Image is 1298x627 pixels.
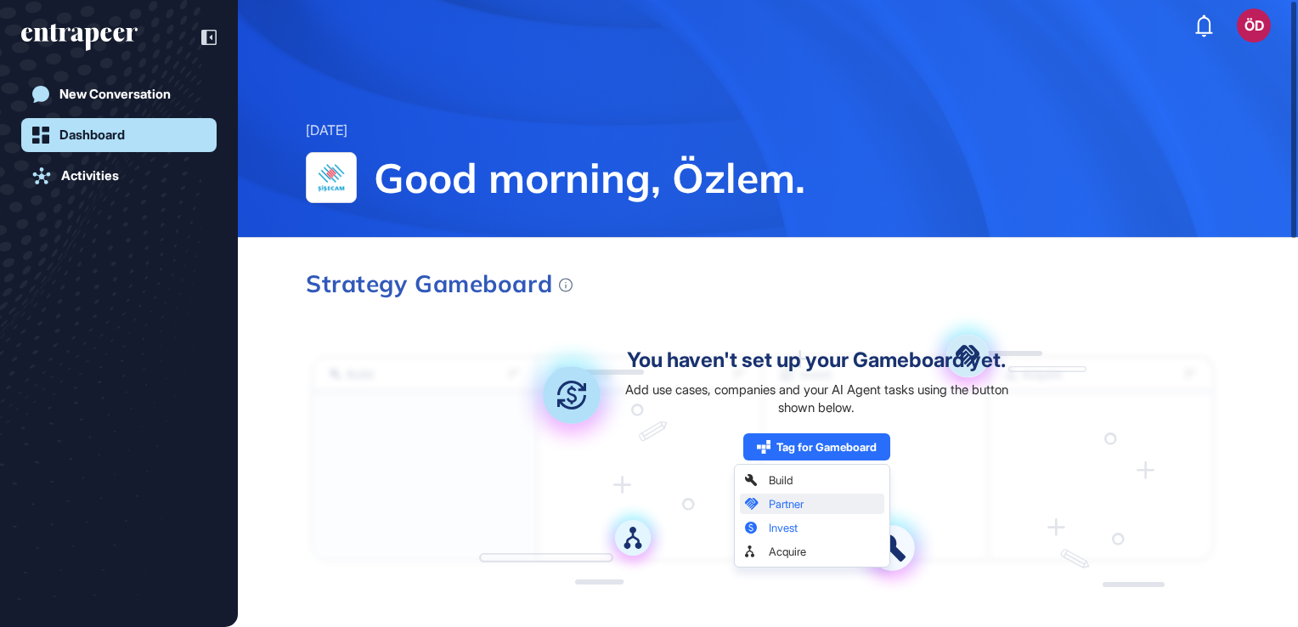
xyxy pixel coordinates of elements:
div: Dashboard [59,127,125,143]
div: [DATE] [306,120,347,142]
div: You haven't set up your Gameboard yet. [627,350,1006,370]
img: partner.aac698ea.svg [925,313,1010,398]
div: entrapeer-logo [21,24,138,51]
div: Add use cases, companies and your AI Agent tasks using the button shown below. [617,381,1017,416]
div: New Conversation [59,87,171,102]
img: invest.bd05944b.svg [516,339,628,451]
a: Activities [21,159,217,193]
div: Activities [61,168,119,184]
div: Strategy Gameboard [306,272,573,296]
img: Şişecam-logo [307,153,356,202]
button: ÖD [1237,8,1271,42]
a: Dashboard [21,118,217,152]
a: New Conversation [21,77,217,111]
span: Good morning, Özlem. [374,152,1230,203]
img: acquire.a709dd9a.svg [598,503,668,573]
